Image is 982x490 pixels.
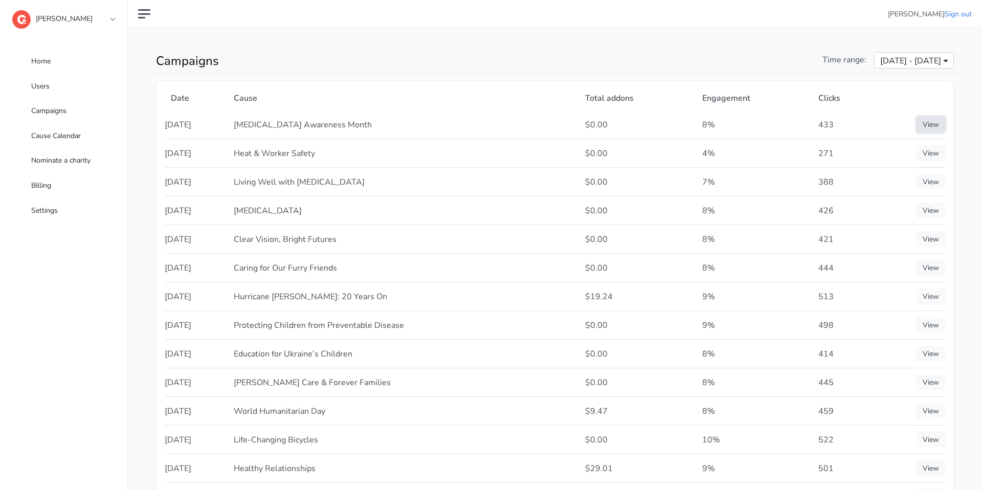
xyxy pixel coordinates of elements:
[579,282,696,310] td: $19.24
[31,181,51,190] span: Billing
[228,339,579,368] td: Education for Ukraine’s Children
[880,55,941,67] span: [DATE] - [DATE]
[812,282,878,310] td: 513
[579,396,696,425] td: $9.47
[31,81,50,91] span: Users
[917,117,945,132] a: View
[228,282,579,310] td: Hurricane [PERSON_NAME]: 20 Years On
[696,454,812,482] td: 9%
[228,84,579,110] th: Cause
[165,310,228,339] td: [DATE]
[12,7,115,26] a: [PERSON_NAME]
[165,339,228,368] td: [DATE]
[165,282,228,310] td: [DATE]
[10,51,117,71] a: Home
[917,403,945,419] a: View
[888,9,972,19] li: [PERSON_NAME]
[228,253,579,282] td: Caring for Our Furry Friends
[696,282,812,310] td: 9%
[228,225,579,253] td: Clear Vision, Bright Futures
[696,396,812,425] td: 8%
[228,396,579,425] td: World Humanitarian Day
[165,225,228,253] td: [DATE]
[228,196,579,225] td: [MEDICAL_DATA]
[165,253,228,282] td: [DATE]
[812,167,878,196] td: 388
[917,145,945,161] a: View
[165,110,228,139] td: [DATE]
[696,110,812,139] td: 8%
[812,253,878,282] td: 444
[10,76,117,96] a: Users
[579,167,696,196] td: $0.00
[228,139,579,167] td: Heat & Worker Safety
[812,110,878,139] td: 433
[31,130,81,140] span: Cause Calendar
[10,201,117,220] a: Settings
[917,346,945,362] a: View
[165,167,228,196] td: [DATE]
[579,425,696,454] td: $0.00
[822,54,866,66] span: Time range:
[165,368,228,396] td: [DATE]
[696,167,812,196] td: 7%
[165,425,228,454] td: [DATE]
[917,460,945,476] a: View
[812,84,878,110] th: Clicks
[579,196,696,225] td: $0.00
[812,425,878,454] td: 522
[12,10,31,29] img: logo-dashboard-4662da770dd4bea1a8774357aa970c5cb092b4650ab114813ae74da458e76571.svg
[165,196,228,225] td: [DATE]
[31,155,91,165] span: Nominate a charity
[696,139,812,167] td: 4%
[696,425,812,454] td: 10%
[812,139,878,167] td: 271
[696,253,812,282] td: 8%
[917,203,945,218] a: View
[579,110,696,139] td: $0.00
[579,84,696,110] th: Total addons
[579,339,696,368] td: $0.00
[696,196,812,225] td: 8%
[10,150,117,170] a: Nominate a charity
[917,374,945,390] a: View
[228,454,579,482] td: Healthy Relationships
[165,396,228,425] td: [DATE]
[917,174,945,190] a: View
[812,454,878,482] td: 501
[579,368,696,396] td: $0.00
[579,225,696,253] td: $0.00
[165,454,228,482] td: [DATE]
[917,432,945,448] a: View
[696,225,812,253] td: 8%
[812,368,878,396] td: 445
[228,425,579,454] td: Life-Changing Bicycles
[917,231,945,247] a: View
[31,205,58,215] span: Settings
[228,167,579,196] td: Living Well with [MEDICAL_DATA]
[228,368,579,396] td: [PERSON_NAME] Care & Forever Families
[812,225,878,253] td: 421
[165,139,228,167] td: [DATE]
[10,175,117,195] a: Billing
[165,84,228,110] th: Date
[917,317,945,333] a: View
[156,54,547,69] h1: Campaigns
[579,253,696,282] td: $0.00
[696,310,812,339] td: 9%
[579,310,696,339] td: $0.00
[228,310,579,339] td: Protecting Children from Preventable Disease
[228,110,579,139] td: [MEDICAL_DATA] Awareness Month
[31,106,66,116] span: Campaigns
[945,9,972,19] a: Sign out
[31,56,51,66] span: Home
[10,101,117,121] a: Campaigns
[579,454,696,482] td: $29.01
[10,126,117,146] a: Cause Calendar
[917,260,945,276] a: View
[579,139,696,167] td: $0.00
[812,310,878,339] td: 498
[812,196,878,225] td: 426
[696,84,812,110] th: Engagement
[917,288,945,304] a: View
